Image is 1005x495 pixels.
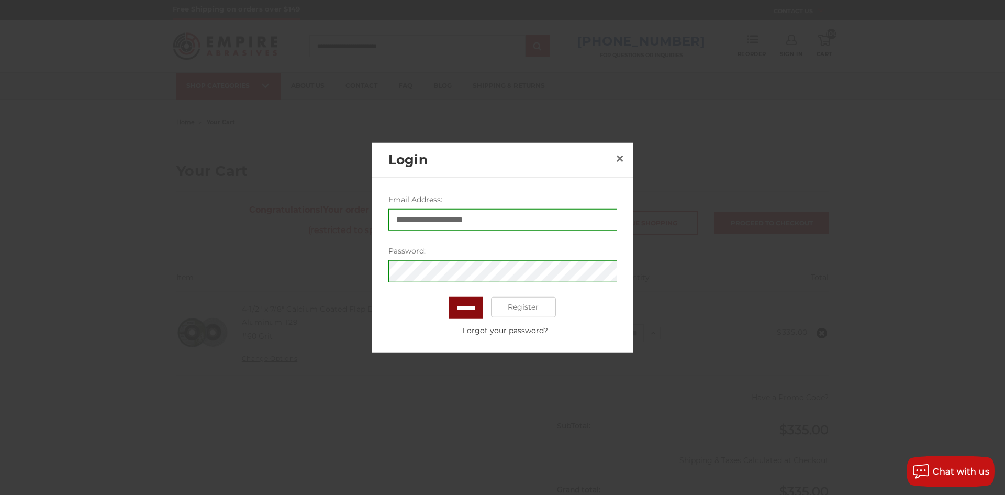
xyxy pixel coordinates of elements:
[388,150,611,170] h2: Login
[491,296,556,317] a: Register
[907,456,995,487] button: Chat with us
[394,325,617,336] a: Forgot your password?
[933,467,989,477] span: Chat with us
[615,148,624,169] span: ×
[388,194,617,205] label: Email Address:
[388,245,617,256] label: Password:
[611,150,628,167] a: Close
